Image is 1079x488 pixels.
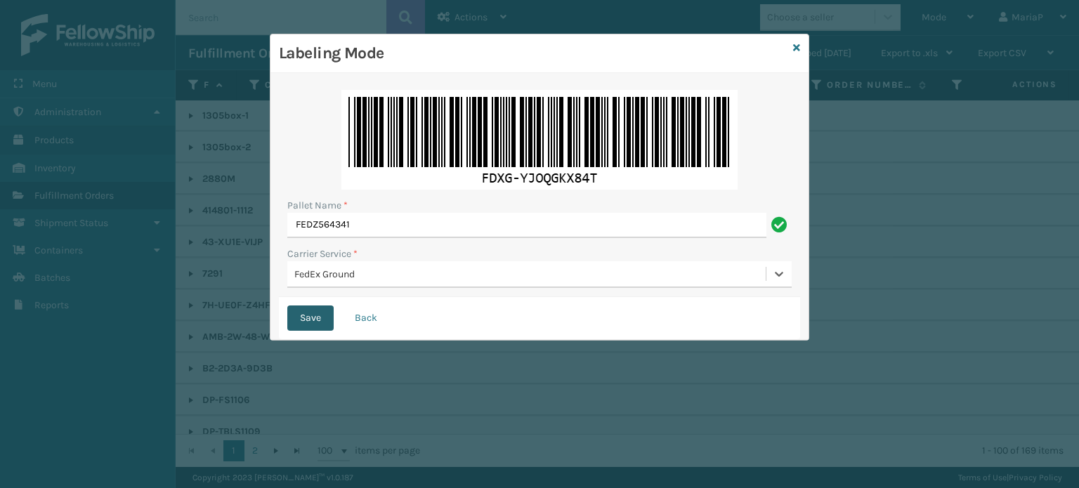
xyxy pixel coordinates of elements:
button: Save [287,305,334,331]
label: Carrier Service [287,246,358,261]
label: Pallet Name [287,198,348,213]
img: xW3epAAAAAZJREFUAwBz1hNqimTkSgAAAABJRU5ErkJggg== [341,90,738,190]
h3: Labeling Mode [279,43,787,64]
button: Back [342,305,390,331]
div: FedEx Ground [294,267,767,282]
